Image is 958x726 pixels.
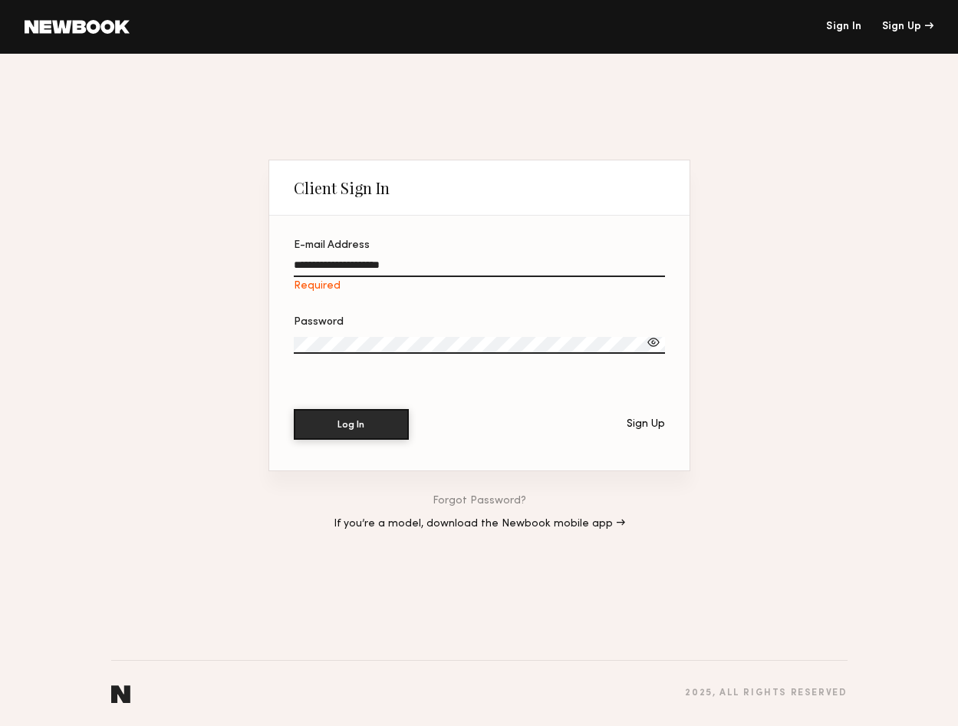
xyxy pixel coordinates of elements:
[294,259,665,277] input: E-mail AddressRequired
[433,496,526,507] a: Forgot Password?
[294,280,665,292] div: Required
[294,337,665,354] input: Password
[627,419,665,430] div: Sign Up
[882,21,933,32] div: Sign Up
[294,317,665,328] div: Password
[334,519,625,530] a: If you’re a model, download the Newbook mobile app →
[685,688,847,698] div: 2025 , all rights reserved
[826,21,861,32] a: Sign In
[294,409,409,440] button: Log In
[294,179,390,197] div: Client Sign In
[294,240,665,251] div: E-mail Address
